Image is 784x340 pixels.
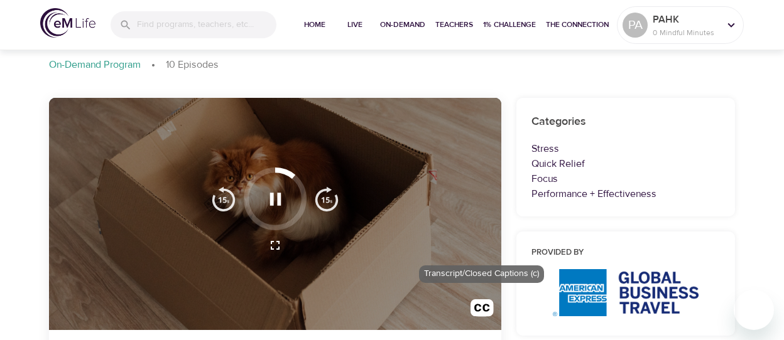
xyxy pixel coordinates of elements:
h6: Categories [531,113,720,131]
nav: breadcrumb [49,58,735,73]
p: Performance + Effectiveness [531,186,720,201]
img: open_caption.svg [471,299,494,322]
span: 1% Challenge [483,18,536,31]
img: 15s_next.svg [314,186,339,211]
p: Stress [531,141,720,156]
span: Teachers [435,18,473,31]
iframe: Button to launch messaging window [734,290,774,330]
p: 10 Episodes [166,58,219,72]
h6: Provided by [531,247,720,260]
span: The Connection [546,18,609,31]
p: Focus [531,171,720,186]
img: AmEx%20GBT%20logo.png [553,269,698,316]
p: On-Demand Program [49,58,141,72]
span: On-Demand [380,18,425,31]
span: Live [340,18,370,31]
span: Home [300,18,330,31]
div: PA [623,13,648,38]
p: 0 Mindful Minutes [653,27,719,38]
img: logo [40,8,95,38]
img: 15s_prev.svg [211,186,236,211]
p: Quick Relief [531,156,720,171]
input: Find programs, teachers, etc... [137,11,276,38]
p: PAHK [653,12,719,27]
